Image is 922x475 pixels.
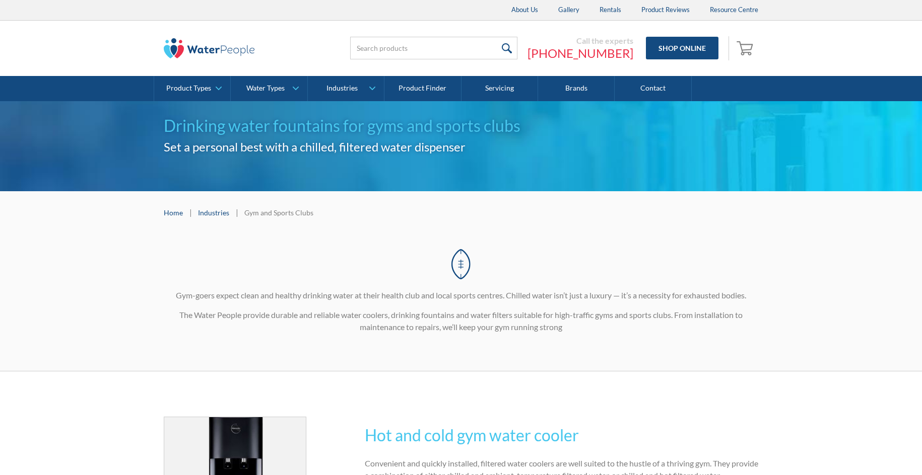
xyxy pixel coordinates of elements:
[365,423,758,447] h2: Hot and cold gym water cooler
[154,76,230,101] a: Product Types
[198,207,229,218] a: Industries
[164,138,758,156] h2: Set a personal best with a chilled, filtered water dispenser
[384,76,461,101] a: Product Finder
[737,40,756,56] img: shopping cart
[164,207,183,218] a: Home
[164,289,758,301] p: Gym-goers expect clean and healthy drinking water at their health club and local sports centres. ...
[528,46,633,61] a: [PHONE_NUMBER]
[538,76,615,101] a: Brands
[188,206,193,218] div: |
[164,309,758,333] p: The Water People provide durable and reliable water coolers, drinking fountains and water filters...
[646,37,718,59] a: Shop Online
[734,36,758,60] a: Open empty cart
[166,84,211,93] div: Product Types
[326,84,358,93] div: Industries
[234,206,239,218] div: |
[528,36,633,46] div: Call the experts
[350,37,517,59] input: Search products
[164,38,254,58] img: The Water People
[231,76,307,101] a: Water Types
[164,114,758,138] h1: Drinking water fountains for gyms and sports clubs
[615,76,691,101] a: Contact
[308,76,384,101] a: Industries
[246,84,285,93] div: Water Types
[462,76,538,101] a: Servicing
[244,207,313,218] div: Gym and Sports Clubs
